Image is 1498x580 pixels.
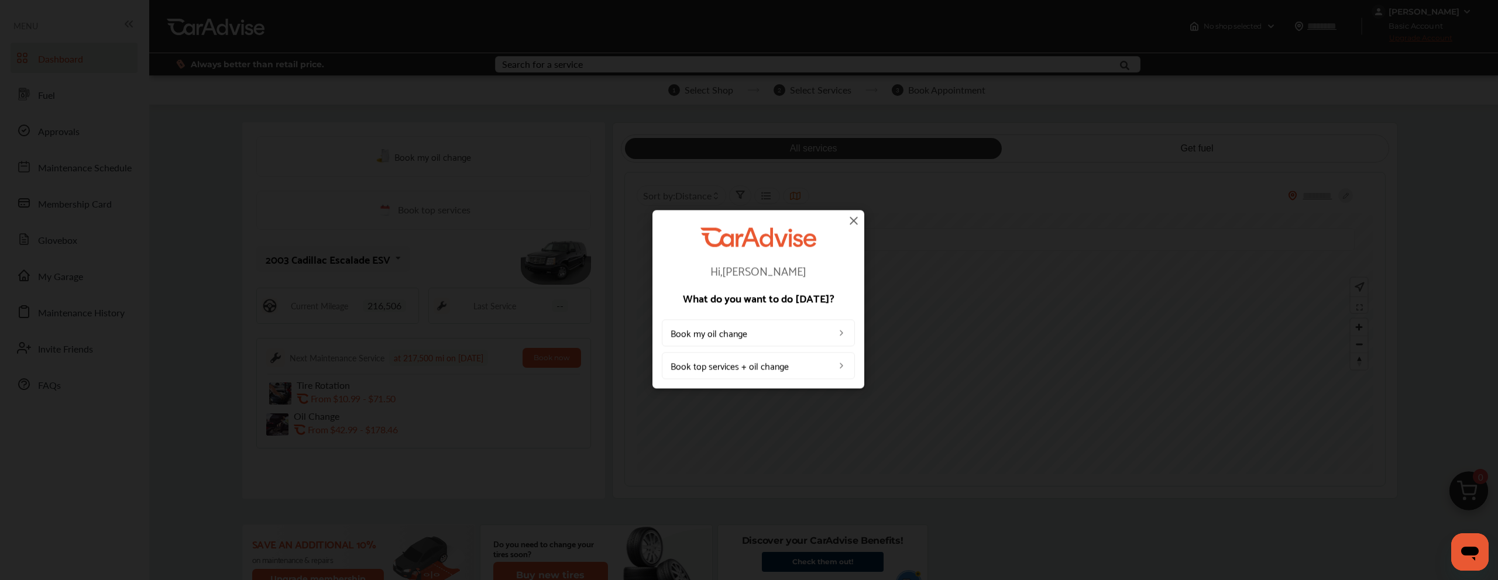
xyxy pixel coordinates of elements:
[662,320,855,347] a: Book my oil change
[662,293,855,303] p: What do you want to do [DATE]?
[700,227,816,247] img: CarAdvise Logo
[837,361,846,371] img: left_arrow_icon.0f472efe.svg
[837,329,846,338] img: left_arrow_icon.0f472efe.svg
[662,353,855,379] a: Book top services + oil change
[662,265,855,277] p: Hi, [PERSON_NAME]
[1451,533,1489,571] iframe: Button to launch messaging window
[847,213,861,227] img: close-icon.a004319c.svg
